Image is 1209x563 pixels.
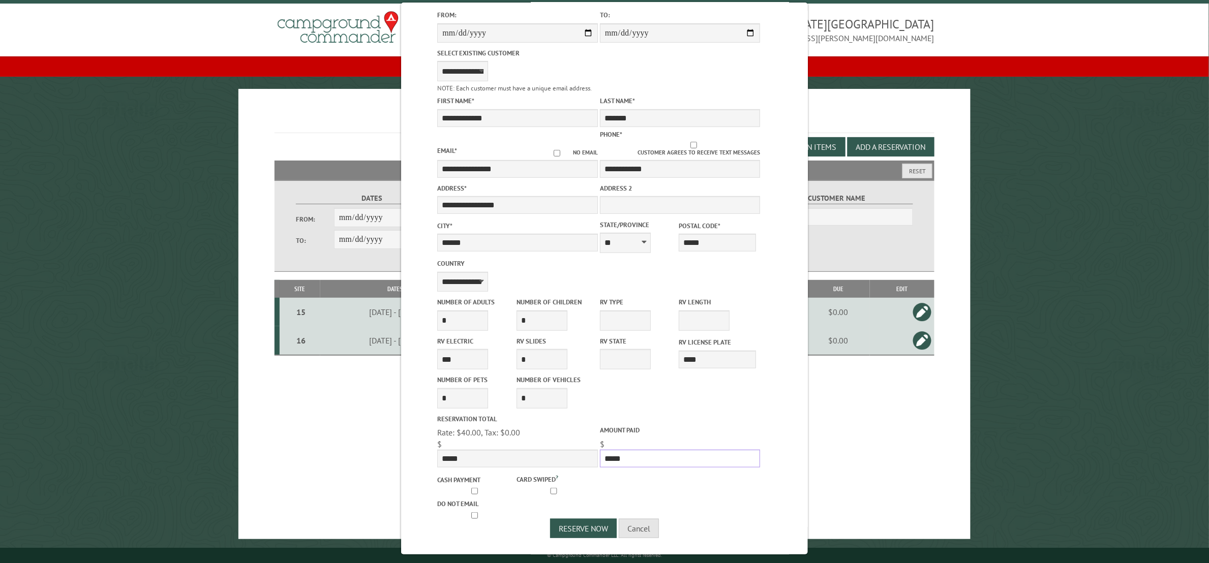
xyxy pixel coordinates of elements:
label: Number of Vehicles [517,375,593,385]
th: Site [280,280,320,298]
div: 16 [284,335,318,346]
label: First Name [437,96,598,106]
label: Cash payment [437,475,514,485]
small: NOTE: Each customer must have a unique email address. [437,84,592,92]
span: Rate: $40.00, Tax: $0.00 [437,427,520,437]
a: ? [556,474,558,481]
h1: Reservations [275,105,934,133]
label: To: [600,10,761,20]
label: Number of Children [517,297,593,307]
th: Edit [870,280,934,298]
label: RV License Plate [679,337,755,347]
label: Email [437,146,457,155]
label: Reservation Total [437,414,598,424]
label: Dates [296,193,448,204]
label: Postal Code [679,221,755,231]
label: Do not email [437,499,514,509]
label: Country [437,259,598,268]
th: Due [807,280,870,298]
img: Campground Commander [275,8,402,47]
label: Customer agrees to receive text messages [600,142,761,157]
label: Number of Adults [437,297,514,307]
button: Add a Reservation [848,137,934,157]
button: Reset [902,164,932,178]
td: $0.00 [807,298,870,326]
label: Address [437,183,598,193]
span: $ [437,439,442,449]
label: Customer Name [761,193,913,204]
input: Customer agrees to receive text messages [627,142,761,148]
label: Last Name [600,96,761,106]
button: Reserve Now [550,519,617,538]
small: © Campground Commander LLC. All rights reserved. [547,552,662,558]
label: No email [541,148,598,157]
th: Dates [320,280,470,298]
label: RV Electric [437,336,514,346]
label: State/Province [600,220,677,230]
button: Cancel [619,519,659,538]
label: To: [296,236,334,245]
div: [DATE] - [DATE] [322,307,469,317]
label: Amount paid [600,425,761,435]
label: Select existing customer [437,48,598,58]
label: Number of Pets [437,375,514,385]
label: RV Type [600,297,677,307]
h2: Filters [275,161,934,180]
input: No email [541,150,573,157]
span: $ [600,439,604,449]
div: 15 [284,307,318,317]
div: [DATE] - [DATE] [322,335,469,346]
label: RV State [600,336,677,346]
label: City [437,221,598,231]
td: $0.00 [807,326,870,355]
label: Card swiped [517,473,593,484]
label: From: [296,214,334,224]
label: RV Length [679,297,755,307]
label: Address 2 [600,183,761,193]
label: RV Slides [517,336,593,346]
label: From: [437,10,598,20]
label: Phone [600,130,622,139]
